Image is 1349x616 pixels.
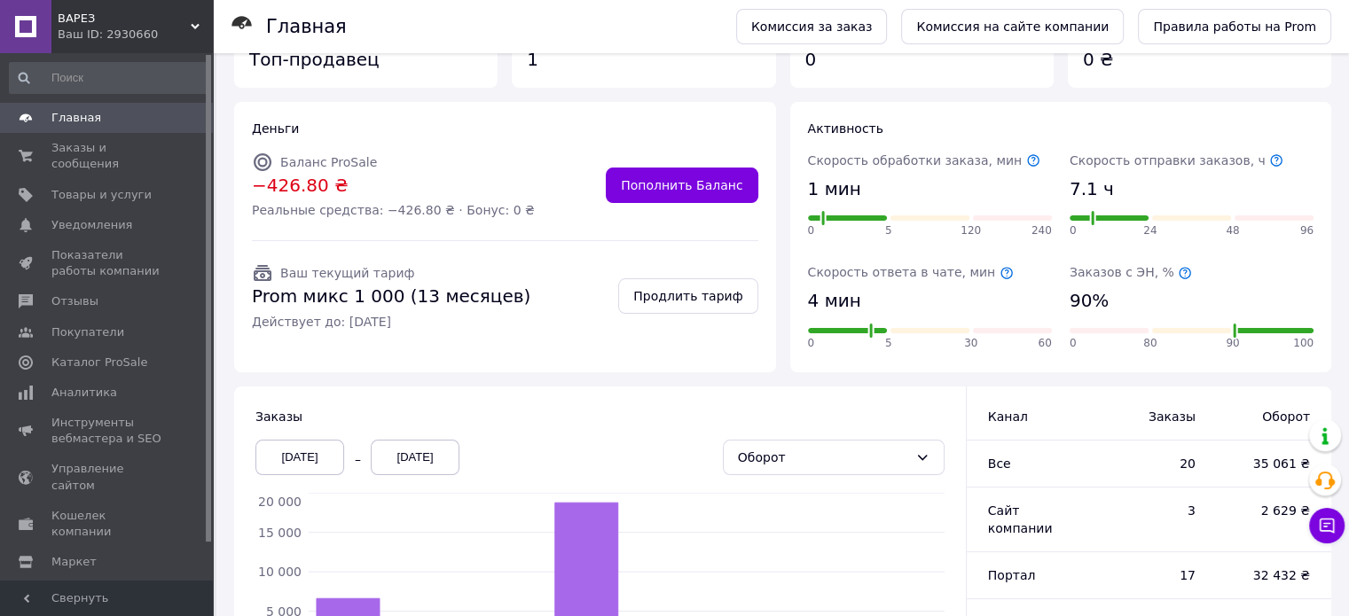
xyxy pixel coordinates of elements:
[1110,502,1196,519] span: 3
[1070,336,1077,351] span: 0
[58,11,191,27] span: ВАРЕЗ
[252,313,530,331] span: Действует до: [DATE]
[1070,153,1283,168] span: Скорость отправки заказов, ч
[1226,223,1239,238] span: 48
[51,247,164,279] span: Показатели работы компании
[280,155,377,169] span: Баланс ProSale
[808,223,815,238] span: 0
[51,140,164,172] span: Заказы и сообщения
[1231,502,1310,519] span: 2 629 ₴
[51,554,97,570] span: Маркет
[1231,566,1310,584] span: 32 432 ₴
[1038,336,1051,351] span: 60
[1070,176,1114,202] span: 7.1 ч
[1226,336,1239,351] span: 90
[1143,223,1157,238] span: 24
[738,448,908,467] div: Оборот
[885,223,892,238] span: 5
[252,201,535,219] span: Реальные средства: −426.80 ₴ · Бонус: 0 ₴
[808,288,861,314] span: 4 мин
[51,293,98,309] span: Отзывы
[1231,455,1310,472] span: 35 061 ₴
[961,223,981,238] span: 120
[1070,265,1192,279] span: Заказов с ЭН, %
[266,16,347,37] h1: Главная
[1231,408,1310,425] span: Оборот
[51,355,147,370] span: Каталог ProSale
[1031,223,1052,238] span: 240
[901,9,1124,44] a: Комиссия на сайте компании
[9,62,209,94] input: Поиск
[808,336,815,351] span: 0
[736,9,888,44] a: Комиссия за заказ
[51,508,164,540] span: Кошелек компании
[885,336,892,351] span: 5
[258,495,302,509] tspan: 20 000
[964,336,977,351] span: 30
[1110,408,1196,425] span: Заказы
[1300,223,1314,238] span: 96
[1309,508,1345,543] button: Чат с покупателем
[51,217,132,233] span: Уведомления
[1070,223,1077,238] span: 0
[252,284,530,309] span: Prom микс 1 000 (13 месяцев)
[252,173,535,199] span: −426.80 ₴
[280,266,414,280] span: Ваш текущий тариф
[606,168,757,203] a: Пополнить Баланс
[252,121,299,136] span: Деньги
[58,27,213,43] div: Ваш ID: 2930660
[808,153,1040,168] span: Скорость обработки заказа, мин
[255,409,302,424] span: Заказы
[371,440,459,475] div: [DATE]
[51,110,101,126] span: Главная
[51,415,164,447] span: Инструменты вебмастера и SEO
[618,278,757,314] a: Продлить тариф
[51,385,117,401] span: Аналитика
[808,176,861,202] span: 1 мин
[258,565,302,579] tspan: 10 000
[51,187,152,203] span: Товары и услуги
[258,525,302,539] tspan: 15 000
[1110,566,1196,584] span: 17
[1070,288,1109,314] span: 90%
[988,456,1011,471] span: Все
[1293,336,1314,351] span: 100
[255,440,344,475] div: [DATE]
[988,409,1028,424] span: Канал
[1110,455,1196,472] span: 20
[808,121,883,136] span: Активность
[1143,336,1157,351] span: 80
[51,324,124,340] span: Покупатели
[51,461,164,493] span: Управление сайтом
[988,503,1053,535] span: Сайт компании
[988,568,1036,582] span: Портал
[1138,9,1331,44] a: Правила работы на Prom
[808,265,1014,279] span: Скорость ответа в чате, мин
